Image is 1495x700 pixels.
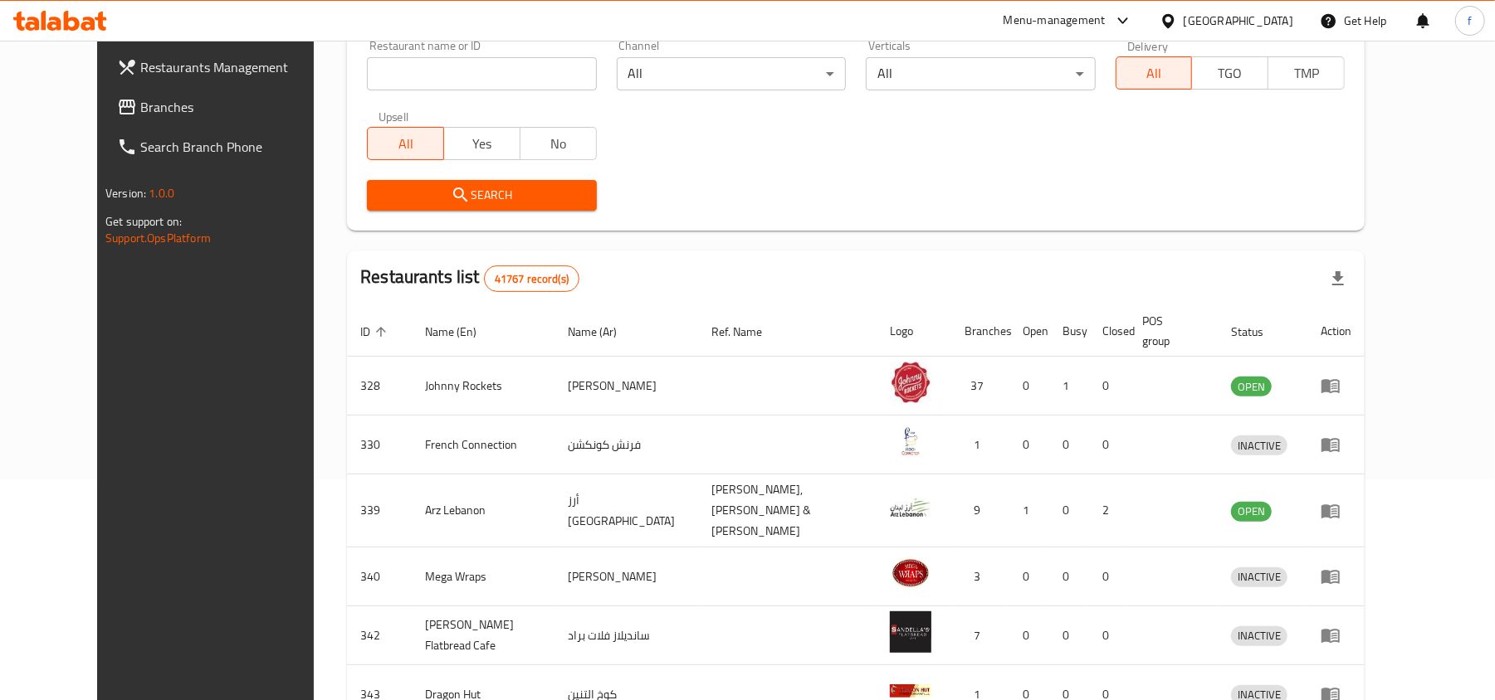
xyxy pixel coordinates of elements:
[1049,547,1089,606] td: 0
[104,87,347,127] a: Branches
[1049,306,1089,357] th: Busy
[877,306,951,357] th: Logo
[104,47,347,87] a: Restaurants Management
[412,474,555,547] td: Arz Lebanon
[1009,306,1049,357] th: Open
[412,416,555,474] td: French Connection
[1307,306,1365,357] th: Action
[951,474,1009,547] td: 9
[1231,436,1287,455] span: INACTIVE
[890,362,931,403] img: Johnny Rockets
[1127,40,1169,51] label: Delivery
[451,132,514,156] span: Yes
[1049,416,1089,474] td: 0
[374,132,437,156] span: All
[555,357,699,416] td: [PERSON_NAME]
[412,547,555,606] td: Mega Wraps
[104,127,347,167] a: Search Branch Phone
[555,547,699,606] td: [PERSON_NAME]
[360,265,579,292] h2: Restaurants list
[1123,61,1186,85] span: All
[425,322,498,342] span: Name (En)
[140,57,334,77] span: Restaurants Management
[951,357,1009,416] td: 37
[443,127,520,160] button: Yes
[1275,61,1338,85] span: TMP
[1231,377,1272,396] div: OPEN
[1321,435,1351,455] div: Menu
[527,132,590,156] span: No
[1142,311,1198,351] span: POS group
[1009,547,1049,606] td: 0
[617,57,846,90] div: All
[555,474,699,547] td: أرز [GEOGRAPHIC_DATA]
[1199,61,1262,85] span: TGO
[1184,12,1293,30] div: [GEOGRAPHIC_DATA]
[1009,416,1049,474] td: 0
[1089,474,1129,547] td: 2
[712,322,784,342] span: Ref. Name
[347,547,412,606] td: 340
[951,547,1009,606] td: 3
[890,420,931,462] img: French Connection
[1049,357,1089,416] td: 1
[866,57,1095,90] div: All
[380,185,583,206] span: Search
[347,474,412,547] td: 339
[485,271,579,287] span: 41767 record(s)
[555,416,699,474] td: فرنش كونكشن
[149,182,174,204] span: 1.0.0
[1231,322,1285,342] span: Status
[1009,606,1049,665] td: 0
[1191,56,1268,90] button: TGO
[140,97,334,117] span: Branches
[360,322,392,342] span: ID
[890,552,931,594] img: Mega Wraps
[1009,474,1049,547] td: 1
[1231,567,1287,586] span: INACTIVE
[379,110,409,122] label: Upsell
[890,611,931,653] img: Sandella's Flatbread Cafe
[105,227,211,249] a: Support.OpsPlatform
[412,357,555,416] td: Johnny Rockets
[699,474,877,547] td: [PERSON_NAME],[PERSON_NAME] & [PERSON_NAME]
[1231,626,1287,645] span: INACTIVE
[1116,56,1193,90] button: All
[1321,376,1351,396] div: Menu
[1004,11,1106,31] div: Menu-management
[105,182,146,204] span: Version:
[951,306,1009,357] th: Branches
[1089,606,1129,665] td: 0
[347,416,412,474] td: 330
[105,211,182,232] span: Get support on:
[1089,416,1129,474] td: 0
[367,180,596,211] button: Search
[484,265,579,292] div: Total records count
[890,487,931,528] img: Arz Lebanon
[1049,474,1089,547] td: 0
[555,606,699,665] td: سانديلاز فلات براد
[1468,12,1472,30] span: f
[1089,357,1129,416] td: 0
[1231,567,1287,587] div: INACTIVE
[1009,357,1049,416] td: 0
[367,127,444,160] button: All
[1268,56,1345,90] button: TMP
[1231,377,1272,396] span: OPEN
[951,606,1009,665] td: 7
[347,357,412,416] td: 328
[520,127,597,160] button: No
[1089,306,1129,357] th: Closed
[367,57,596,90] input: Search for restaurant name or ID..
[1049,606,1089,665] td: 0
[1318,259,1358,299] div: Export file
[1231,502,1272,521] span: OPEN
[1231,502,1272,522] div: OPEN
[1321,566,1351,586] div: Menu
[140,137,334,157] span: Search Branch Phone
[1321,625,1351,645] div: Menu
[1089,547,1129,606] td: 0
[412,606,555,665] td: [PERSON_NAME] Flatbread Cafe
